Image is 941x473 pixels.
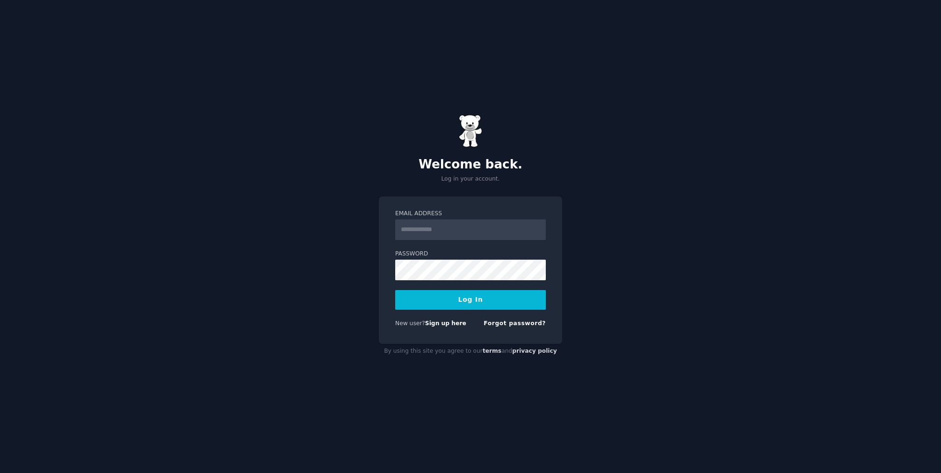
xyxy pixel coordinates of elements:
[512,348,557,354] a: privacy policy
[395,290,546,310] button: Log In
[395,210,546,218] label: Email Address
[379,344,562,359] div: By using this site you agree to our and
[483,348,501,354] a: terms
[484,320,546,327] a: Forgot password?
[395,320,425,327] span: New user?
[379,175,562,183] p: Log in your account.
[379,157,562,172] h2: Welcome back.
[459,115,482,147] img: Gummy Bear
[395,250,546,258] label: Password
[425,320,466,327] a: Sign up here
